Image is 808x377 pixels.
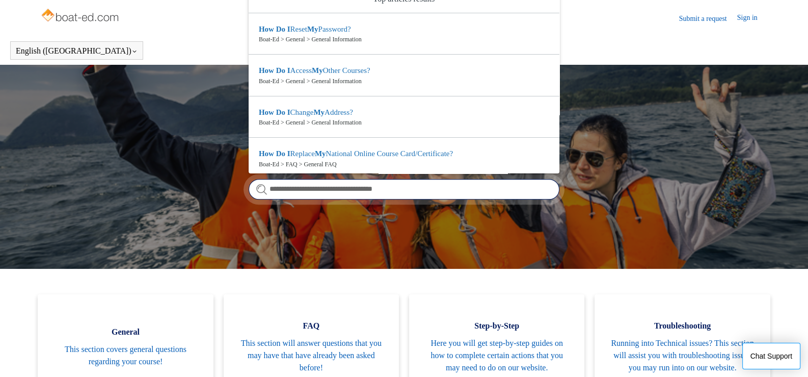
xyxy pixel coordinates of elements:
em: How [259,66,274,74]
button: English ([GEOGRAPHIC_DATA]) [16,46,138,56]
em: How [259,108,274,116]
span: Here you will get step-by-step guides on how to complete certain actions that you may need to do ... [424,337,569,374]
zd-autocomplete-breadcrumbs-multibrand: Boat-Ed > FAQ > General FAQ [259,160,549,169]
em: How [259,25,274,33]
em: How [259,149,274,158]
span: This section will answer questions that you may have that have already been asked before! [239,337,384,374]
span: Running into Technical issues? This section will assist you with troubleshooting issues you may r... [610,337,755,374]
em: My [312,66,323,74]
em: Do [276,25,285,33]
em: Do [276,108,285,116]
zd-autocomplete-breadcrumbs-multibrand: Boat-Ed > General > General Information [259,35,549,44]
em: Do [276,149,285,158]
em: I [287,108,290,116]
img: Boat-Ed Help Center home page [40,6,121,27]
em: My [313,108,325,116]
em: I [287,66,290,74]
span: FAQ [239,320,384,332]
zd-autocomplete-breadcrumbs-multibrand: Boat-Ed > General > General Information [259,118,549,127]
em: My [307,25,318,33]
em: I [287,149,290,158]
button: Chat Support [742,343,801,369]
span: General [53,326,198,338]
input: Search [249,179,559,199]
em: I [287,25,290,33]
zd-autocomplete-title-multibrand: Suggested result 3 How Do I Change My Address? [259,108,353,118]
zd-autocomplete-breadcrumbs-multibrand: Boat-Ed > General > General Information [259,77,549,86]
span: Step-by-Step [424,320,569,332]
span: Troubleshooting [610,320,755,332]
em: My [315,149,326,158]
zd-autocomplete-title-multibrand: Suggested result 4 How Do I Replace My National Online Course Card/Certificate? [259,149,453,160]
a: Submit a request [679,13,737,24]
a: Sign in [737,12,768,24]
zd-autocomplete-title-multibrand: Suggested result 2 How Do I Access My Other Courses? [259,66,370,77]
em: Do [276,66,285,74]
span: This section covers general questions regarding your course! [53,343,198,368]
zd-autocomplete-title-multibrand: Suggested result 1 How Do I Reset My Password? [259,25,351,35]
